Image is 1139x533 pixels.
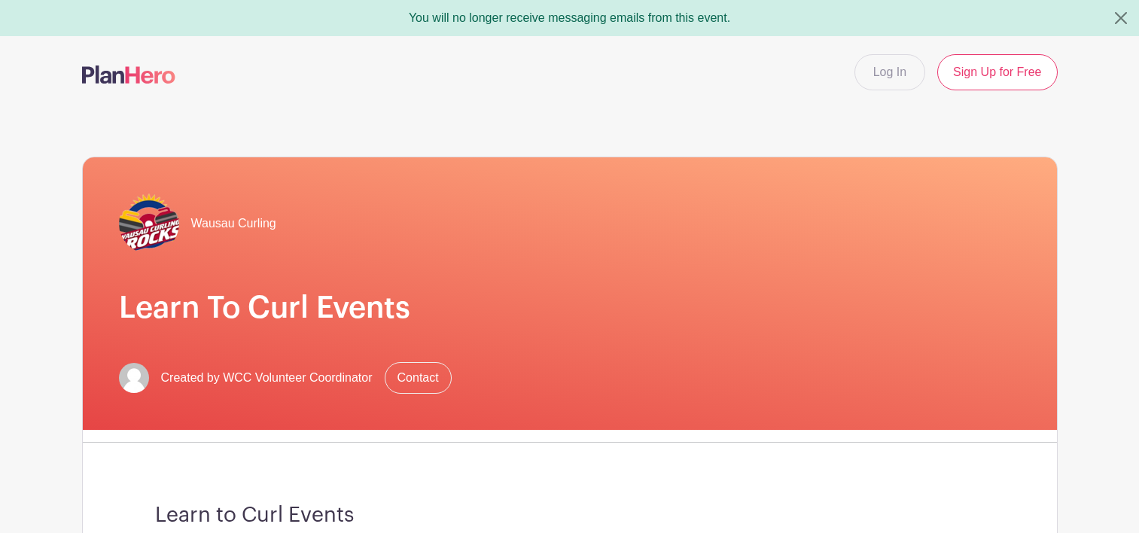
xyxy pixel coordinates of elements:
[119,290,1021,326] h1: Learn To Curl Events
[161,369,373,387] span: Created by WCC Volunteer Coordinator
[385,362,452,394] a: Contact
[937,54,1057,90] a: Sign Up for Free
[191,215,276,233] span: Wausau Curling
[119,193,179,254] img: logo-1.png
[155,503,985,528] h3: Learn to Curl Events
[854,54,925,90] a: Log In
[119,363,149,393] img: default-ce2991bfa6775e67f084385cd625a349d9dcbb7a52a09fb2fda1e96e2d18dcdb.png
[82,65,175,84] img: logo-507f7623f17ff9eddc593b1ce0a138ce2505c220e1c5a4e2b4648c50719b7d32.svg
